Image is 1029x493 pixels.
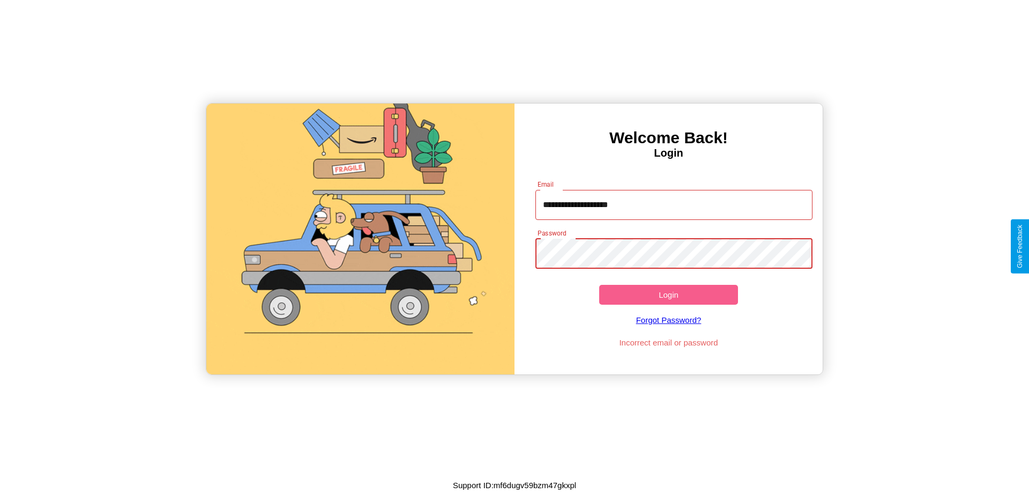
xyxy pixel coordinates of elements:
[530,335,808,350] p: Incorrect email or password
[1016,225,1024,268] div: Give Feedback
[538,180,554,189] label: Email
[453,478,576,492] p: Support ID: mf6dugv59bzm47gkxpl
[514,129,823,147] h3: Welcome Back!
[206,104,514,374] img: gif
[599,285,738,305] button: Login
[530,305,808,335] a: Forgot Password?
[514,147,823,159] h4: Login
[538,229,566,238] label: Password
